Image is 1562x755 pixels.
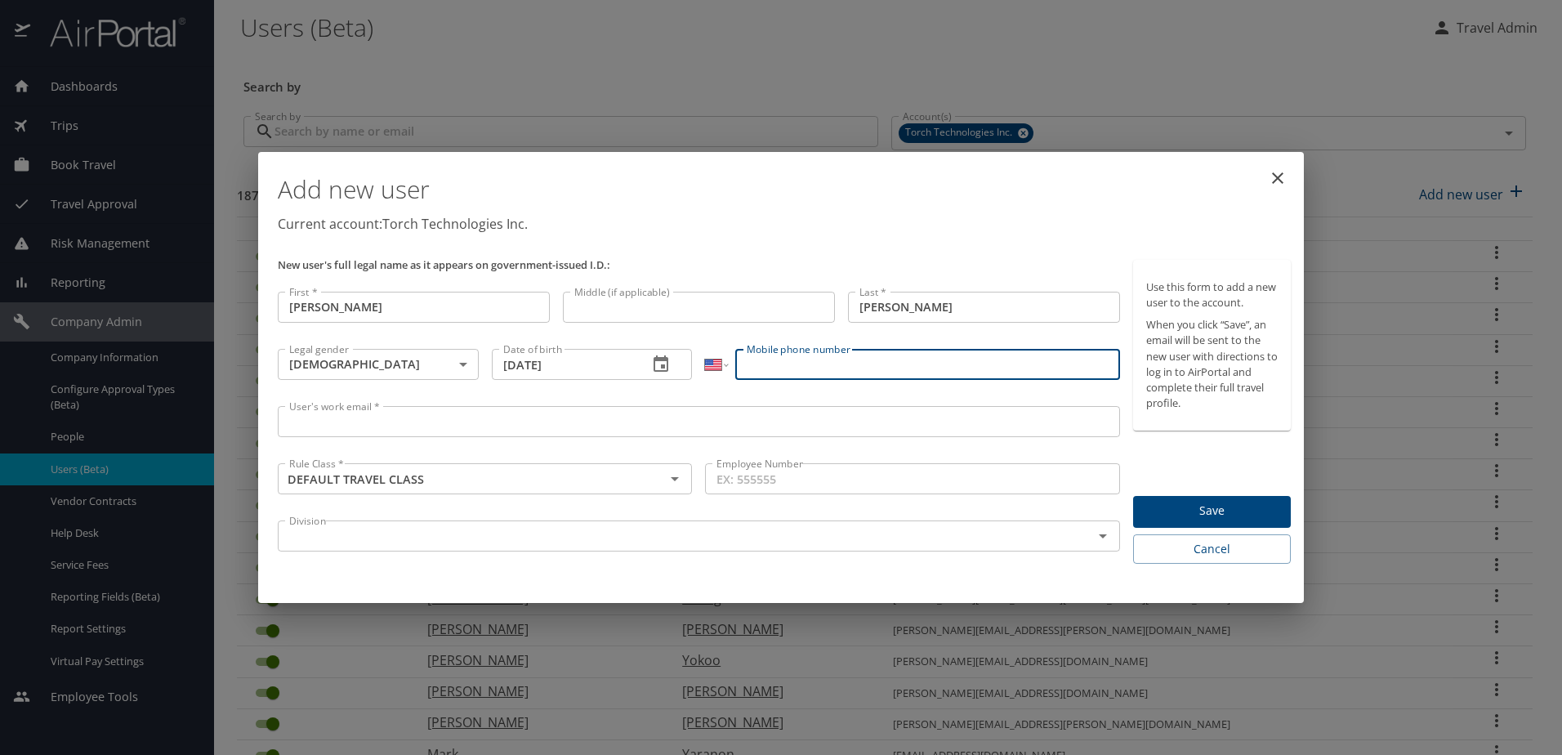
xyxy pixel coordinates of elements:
span: Save [1146,501,1278,521]
p: When you click “Save”, an email will be sent to the new user with directions to log in to AirPort... [1146,317,1278,411]
button: Save [1133,496,1291,528]
p: Use this form to add a new user to the account. [1146,279,1278,310]
h1: Add new user [278,165,1291,214]
button: Open [663,467,686,490]
button: Open [1091,525,1114,547]
input: EX: 555555 [705,463,1119,494]
span: Cancel [1146,539,1278,560]
button: Cancel [1133,534,1291,565]
div: [DEMOGRAPHIC_DATA] [278,349,479,380]
p: New user's full legal name as it appears on government-issued I.D.: [278,260,1120,270]
button: close [1258,159,1297,198]
p: Current account: Torch Technologies Inc. [278,214,1291,234]
input: MM/DD/YYYY [492,349,636,380]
